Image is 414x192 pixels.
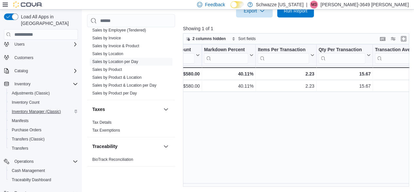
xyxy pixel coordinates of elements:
span: Transfers (Classic) [12,137,45,142]
span: Cash Management [12,168,45,173]
span: Traceabilty Dashboard [12,177,51,182]
div: Total Discount [159,47,194,53]
span: 2 columns hidden [192,36,226,41]
div: 2.23 [258,70,314,78]
button: Operations [12,158,36,165]
button: Keyboard shortcuts [379,35,387,43]
button: Display options [389,35,397,43]
button: Cash Management [7,166,81,175]
span: Adjustments (Classic) [12,91,50,96]
button: Transfers [7,144,81,153]
a: BioTrack Reconciliation [92,157,133,162]
a: Sales by Invoice & Product [92,44,139,48]
span: Transfers (Classic) [9,135,78,143]
h3: Traceability [92,143,117,150]
span: Operations [14,159,34,164]
a: Tax Exemptions [92,128,120,133]
button: Markdown Percent [204,47,253,64]
button: Qty Per Transaction [318,47,370,64]
button: Inventory [12,80,33,88]
span: Transfers [9,144,78,152]
button: Catalog [1,66,81,75]
input: Dark Mode [230,1,244,8]
span: Sales by Product per Day [92,91,137,96]
p: [PERSON_NAME]-3649 [PERSON_NAME] [320,1,409,9]
button: Inventory Count [7,98,81,107]
img: Cova [13,1,43,8]
span: Feedback [205,1,225,8]
span: Manifests [9,117,78,125]
button: Purchase Orders [7,125,81,135]
div: -$580.00 [159,70,200,78]
span: Load All Apps in [GEOGRAPHIC_DATA] [18,13,78,27]
button: Adjustments (Classic) [7,89,81,98]
a: Manifests [9,117,31,125]
div: 40.11% [204,70,253,78]
a: Traceabilty Dashboard [9,176,54,184]
button: Transfers (Classic) [7,135,81,144]
button: Manifests [7,116,81,125]
span: Inventory [14,81,30,87]
span: Transfers [12,146,28,151]
div: Qty Per Transaction [318,47,365,64]
a: Sales by Product [92,67,122,72]
div: 40.11% [204,82,253,90]
button: Traceabilty Dashboard [7,175,81,184]
button: Sort fields [229,35,258,43]
div: -$580.00 [159,82,200,90]
button: Inventory [1,79,81,89]
span: M3 [311,1,317,9]
div: Qty Per Transaction [318,47,365,53]
div: Items Per Transaction [258,47,309,64]
a: Transfers [9,144,31,152]
span: Sales by Product & Location per Day [92,83,156,88]
span: Inventory Count [12,100,40,105]
span: Traceabilty Dashboard [9,176,78,184]
p: | [306,1,307,9]
span: Customers [14,55,33,60]
span: Customers [12,53,78,62]
a: Sales by Location [92,52,123,56]
a: Sales by Location per Day [92,59,138,64]
span: Inventory [12,80,78,88]
span: Inventory Manager (Classic) [12,109,61,114]
button: Traceability [162,142,170,150]
span: Users [14,42,25,47]
p: Schwazze [US_STATE] [256,1,304,9]
span: Inventory Manager (Classic) [9,108,78,116]
button: Items Per Transaction [258,47,314,64]
span: Sales by Product & Location [92,75,142,80]
a: Inventory Count [9,98,42,106]
button: Taxes [92,106,161,113]
a: Sales by Product & Location per Day [92,83,156,88]
span: Users [12,40,78,48]
div: 15.67 [318,70,370,78]
span: Purchase Orders [9,126,78,134]
div: 15.67 [318,82,370,90]
button: Taxes [162,105,170,113]
span: Inventory Count [9,98,78,106]
div: Traceability [87,156,175,166]
button: 2 columns hidden [183,35,228,43]
a: Cash Management [9,167,47,175]
button: Operations [1,157,81,166]
span: Tax Exemptions [92,128,120,133]
div: 2.23 [258,82,314,90]
a: Inventory Manager (Classic) [9,108,63,116]
span: Catalog [14,68,28,74]
span: Manifests [12,118,28,123]
span: Operations [12,158,78,165]
div: Taxes [87,118,175,137]
span: Sort fields [238,36,256,41]
span: Purchase Orders [12,127,42,133]
div: Items Per Transaction [258,47,309,53]
h3: Taxes [92,106,105,113]
span: Sales by Invoice [92,35,121,41]
button: Inventory Manager (Classic) [7,107,81,116]
a: Purchase Orders [9,126,44,134]
button: Traceability [92,143,161,150]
